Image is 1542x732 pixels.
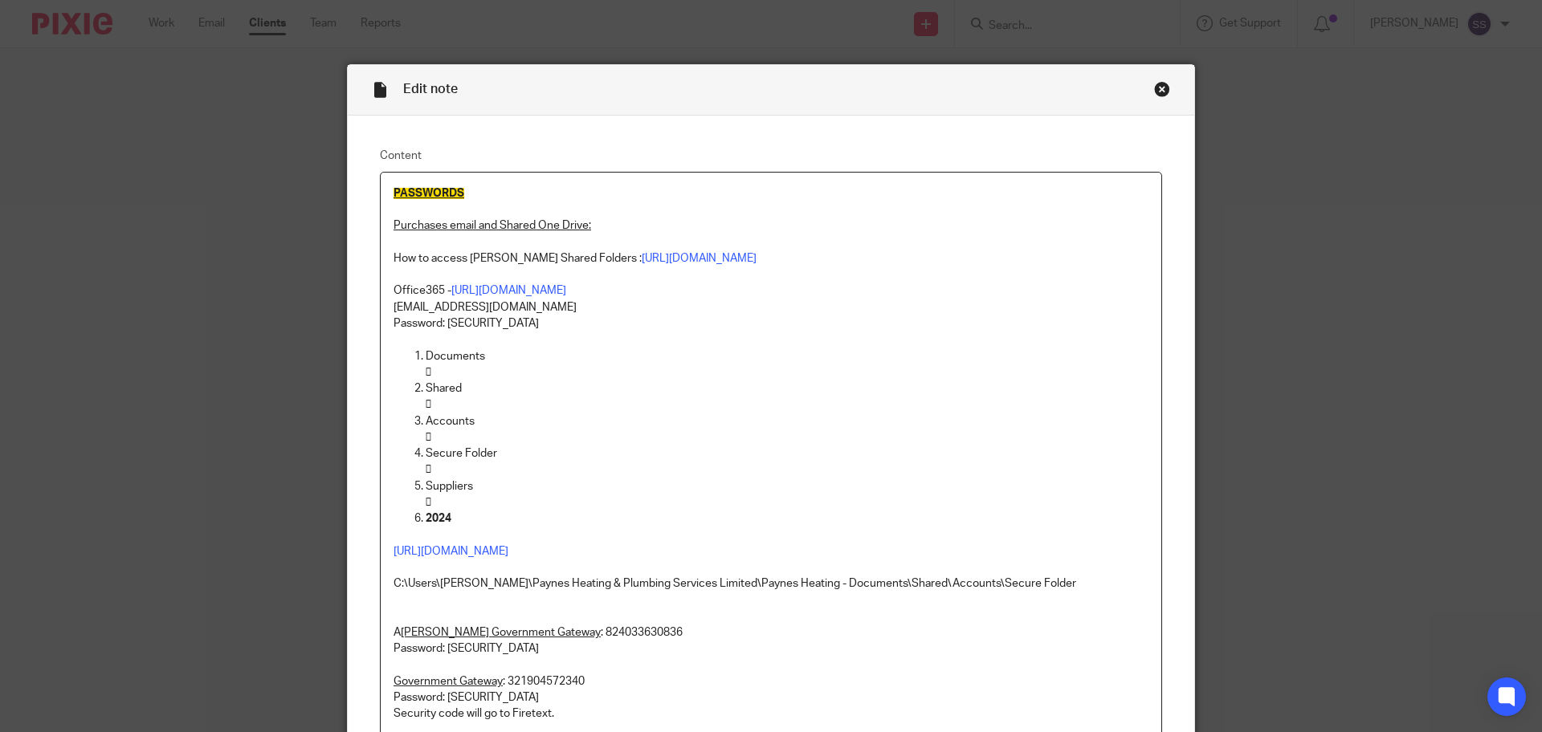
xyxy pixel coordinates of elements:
p: Password: [SECURITY_DATA] [394,689,1148,706]
u: [PERSON_NAME] Government Gateway [401,627,601,638]
p: How to access [PERSON_NAME] Shared Folders : [394,250,1148,266]
em:  [426,497,431,508]
p: A : 824033630836 [394,624,1148,640]
u: Government Gateway [394,676,503,687]
a: [URL][DOMAIN_NAME] [642,253,757,264]
em:  [426,432,431,443]
p: [EMAIL_ADDRESS][DOMAIN_NAME] [394,299,1148,315]
span: PASSWORDS [394,188,464,199]
p: Secure Folder [426,445,1148,462]
em:  [426,399,431,410]
p: Accounts [426,413,1148,429]
a: [URL][DOMAIN_NAME] [394,546,508,557]
p: Documents [426,348,1148,364]
p: Password: [SECURITY_DATA] [394,315,1148,331]
em:  [426,367,431,378]
strong: 2024 [426,513,451,524]
em:  [426,464,431,475]
label: Content [380,148,1162,164]
p: Office365 - [394,283,1148,299]
div: Close this dialog window [1154,81,1170,97]
p: Password: [SECURITY_DATA] [394,640,1148,657]
p: Security code will go to Firetext. [394,706,1148,722]
span: Edit note [403,83,458,96]
p: : 321904572340 [394,673,1148,689]
p: Suppliers [426,478,1148,494]
p: Shared [426,380,1148,396]
a: [URL][DOMAIN_NAME] [451,285,566,296]
u: Purchases email and Shared One Drive: [394,220,591,231]
p: C:\Users\[PERSON_NAME]\Paynes Heating & Plumbing Services Limited\Paynes Heating - Documents\Shar... [394,575,1148,592]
